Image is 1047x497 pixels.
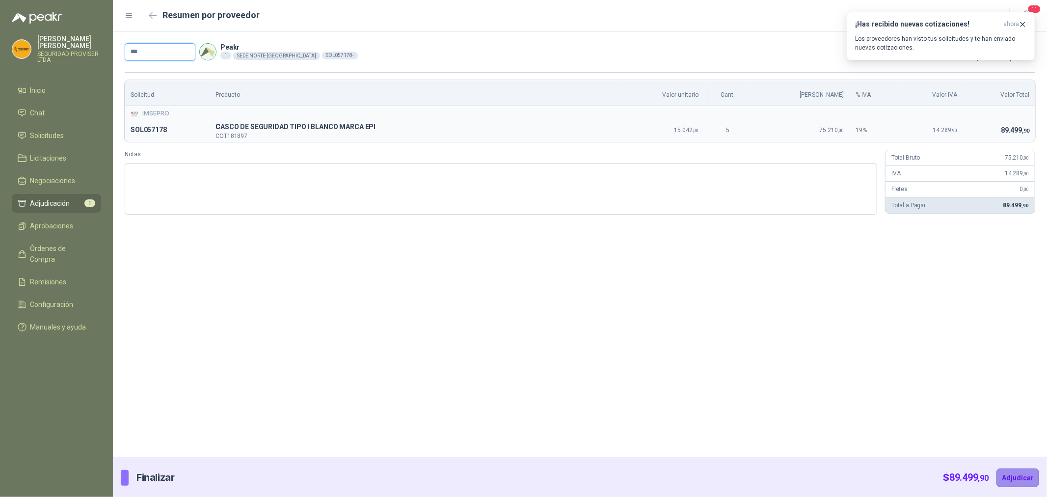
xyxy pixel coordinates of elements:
[898,80,963,106] th: Valor IVA
[12,217,101,235] a: Aprobaciones
[125,150,877,159] label: Notas
[210,80,619,106] th: Producto
[30,153,67,164] span: Licitaciones
[12,81,101,100] a: Inicio
[215,121,614,133] span: CASCO DE SEGURIDAD TIPO I BLANCO MARCA EPI
[996,469,1039,487] button: Adjudicar
[131,124,204,136] p: SOL057178
[855,20,999,28] h3: ¡Has recibido nuevas cotizaciones!
[30,322,86,332] span: Manuales y ayuda
[37,51,101,63] p: SEGURIDAD PROVISER LTDA
[705,118,751,142] td: 5
[978,473,989,483] span: ,90
[233,52,320,60] div: SEDE NORTE-[GEOGRAPHIC_DATA]
[12,295,101,314] a: Configuración
[12,149,101,167] a: Licitaciones
[30,130,64,141] span: Solicitudes
[933,127,957,134] span: 14.289
[30,108,45,118] span: Chat
[1027,4,1041,14] span: 11
[30,198,70,209] span: Adjudicación
[220,44,358,51] p: Peakr
[949,471,989,483] span: 89.499
[1023,187,1029,192] span: ,00
[963,80,1035,106] th: Valor Total
[84,199,95,207] span: 1
[705,80,751,106] th: Cant.
[131,109,1029,118] div: IMSEPRO
[1003,20,1019,28] span: ahora
[751,80,850,106] th: [PERSON_NAME]
[12,126,101,145] a: Solicitudes
[693,128,699,133] span: ,00
[215,121,614,133] p: C
[12,104,101,122] a: Chat
[1020,186,1029,193] span: 0
[220,52,231,59] div: 1
[1022,128,1029,134] span: ,90
[12,12,62,24] img: Logo peakr
[30,299,74,310] span: Configuración
[1021,203,1029,208] span: ,90
[1018,7,1035,25] button: 11
[850,118,898,142] td: 19 %
[215,133,614,139] p: COT181897
[838,128,844,133] span: ,00
[619,80,705,106] th: Valor unitario
[855,34,1027,52] p: Los proveedores han visto tus solicitudes y te han enviado nuevas cotizaciones.
[131,110,138,118] img: Company Logo
[12,239,101,269] a: Órdenes de Compra
[1023,155,1029,161] span: ,00
[891,169,901,178] p: IVA
[891,201,926,210] p: Total a Pagar
[891,153,920,163] p: Total Bruto
[163,8,260,22] h2: Resumen por proveedor
[1023,171,1029,176] span: ,90
[1003,202,1029,209] span: 89.499
[1005,170,1029,177] span: 14.289
[943,470,989,485] p: $
[30,276,67,287] span: Remisiones
[1005,154,1029,161] span: 75.210
[200,44,216,60] img: Company Logo
[674,127,699,134] span: 15.042
[12,194,101,213] a: Adjudicación1
[891,185,908,194] p: Fletes
[30,221,74,231] span: Aprobaciones
[12,273,101,291] a: Remisiones
[322,52,358,59] div: SOL057178 -
[30,175,76,186] span: Negociaciones
[850,80,898,106] th: % IVA
[12,40,31,58] img: Company Logo
[30,85,46,96] span: Inicio
[125,80,210,106] th: Solicitud
[136,470,174,485] p: Finalizar
[847,12,1035,60] button: ¡Has recibido nuevas cotizaciones!ahora Los proveedores han visto tus solicitudes y te han enviad...
[951,128,957,133] span: ,90
[820,127,844,134] span: 75.210
[37,35,101,49] p: [PERSON_NAME] [PERSON_NAME]
[12,318,101,336] a: Manuales y ayuda
[30,243,92,265] span: Órdenes de Compra
[1001,126,1029,134] span: 89.499
[12,171,101,190] a: Negociaciones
